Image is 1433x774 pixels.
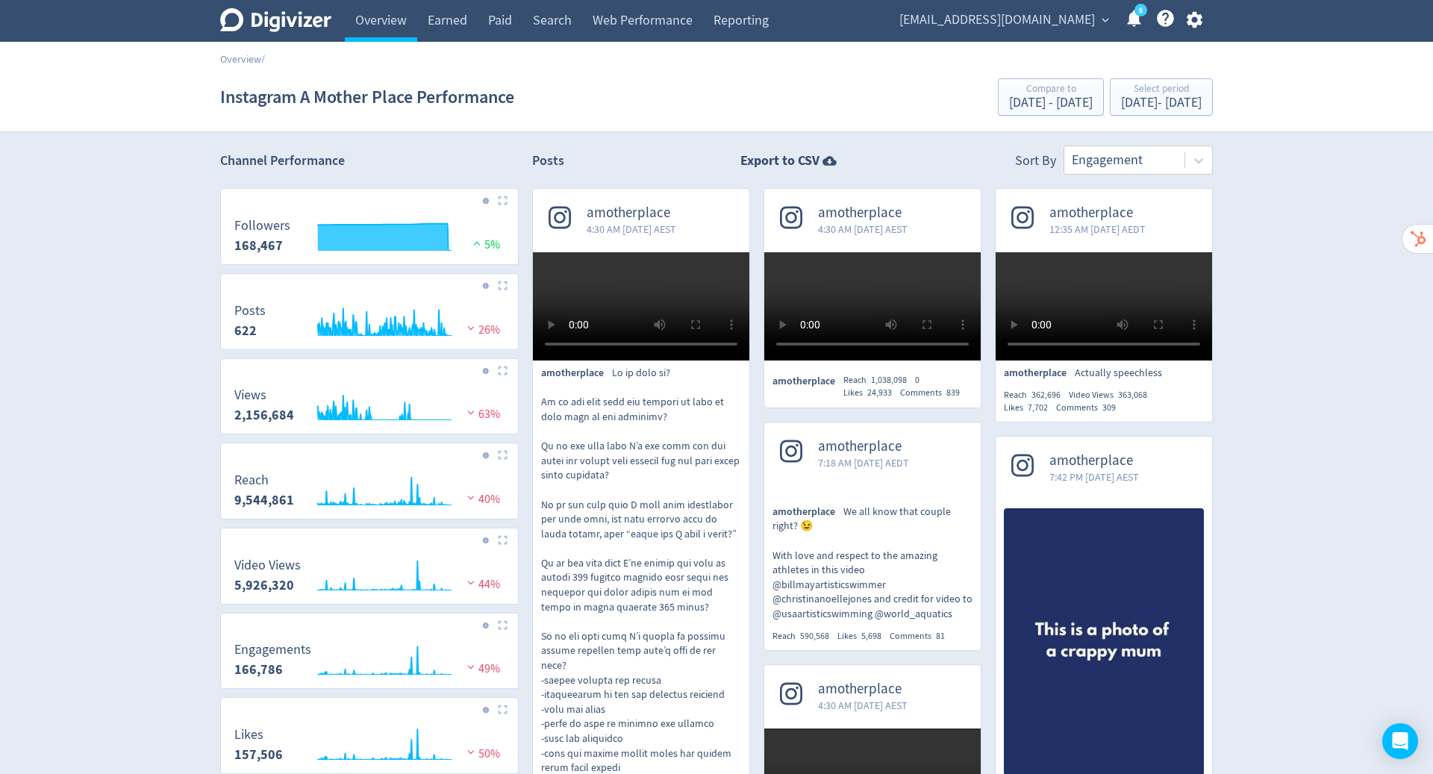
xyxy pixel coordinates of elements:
[843,374,972,399] div: 0
[498,705,508,714] img: Placeholder
[227,643,512,682] svg: Engagements 166,786
[1004,366,1204,381] p: Actually speechless
[818,222,908,237] span: 4:30 AM [DATE] AEST
[1134,4,1147,16] a: 5
[234,491,294,509] strong: 9,544,861
[261,52,265,66] span: /
[227,558,512,598] svg: Video Views 5,926,320
[800,630,829,642] span: 590,568
[1004,402,1056,414] div: Likes
[234,322,257,340] strong: 622
[1099,13,1112,27] span: expand_more
[234,661,283,678] strong: 166,786
[463,746,478,758] img: negative-performance.svg
[463,407,500,422] span: 63%
[463,577,500,592] span: 44%
[900,387,968,399] div: Comments
[772,630,837,643] div: Reach
[1004,366,1075,381] span: amotherplace
[234,302,266,319] dt: Posts
[234,387,294,404] dt: Views
[936,630,945,642] span: 81
[818,698,908,713] span: 4:30 AM [DATE] AEST
[1031,389,1061,401] span: 362,696
[587,205,676,222] span: amotherplace
[463,746,500,761] span: 50%
[541,366,612,381] span: amotherplace
[220,73,514,121] h1: Instagram A Mother Place Performance
[1102,402,1116,413] span: 309
[772,505,843,519] span: amotherplace
[1028,402,1048,413] span: 7,702
[234,217,290,234] dt: Followers
[220,152,519,170] h2: Channel Performance
[1004,389,1069,402] div: Reach
[227,219,512,258] svg: Followers 168,467
[740,152,819,170] strong: Export to CSV
[234,641,311,658] dt: Engagements
[498,620,508,630] img: Placeholder
[234,237,283,255] strong: 168,467
[234,746,283,764] strong: 157,506
[899,8,1095,32] span: [EMAIL_ADDRESS][DOMAIN_NAME]
[463,322,500,337] span: 26%
[498,281,508,290] img: Placeholder
[463,661,478,672] img: negative-performance.svg
[463,492,478,503] img: negative-performance.svg
[1049,452,1139,469] span: amotherplace
[1049,205,1146,222] span: amotherplace
[227,728,512,767] svg: Likes 157,506
[1009,84,1093,96] div: Compare to
[1056,402,1124,414] div: Comments
[234,557,301,574] dt: Video Views
[498,450,508,460] img: Placeholder
[234,576,294,594] strong: 5,926,320
[871,374,907,386] span: 1,038,098
[772,374,843,389] span: amotherplace
[498,535,508,545] img: Placeholder
[764,422,981,643] a: amotherplace7:18 AM [DATE] AEDTamotherplaceWe all know that couple right? 😉 With love and respect...
[772,505,972,622] p: We all know that couple right? 😉 With love and respect to the amazing athletes in this video @bil...
[996,189,1212,413] a: amotherplace12:35 AM [DATE] AEDTamotherplaceActually speechlessReach362,696Video Views363,068Like...
[1121,96,1202,110] div: [DATE] - [DATE]
[818,205,908,222] span: amotherplace
[861,630,881,642] span: 5,698
[998,78,1104,116] button: Compare to[DATE] - [DATE]
[1121,84,1202,96] div: Select period
[843,374,915,387] div: Reach
[234,472,294,489] dt: Reach
[469,237,484,249] img: positive-performance.svg
[1110,78,1213,116] button: Select period[DATE]- [DATE]
[1069,389,1155,402] div: Video Views
[463,492,500,507] span: 40%
[234,726,283,743] dt: Likes
[837,630,890,643] div: Likes
[587,222,676,237] span: 4:30 AM [DATE] AEST
[867,387,892,399] span: 24,933
[498,366,508,375] img: Placeholder
[469,237,500,252] span: 5%
[220,52,261,66] a: Overview
[1049,469,1139,484] span: 7:42 PM [DATE] AEST
[818,455,909,470] span: 7:18 AM [DATE] AEDT
[1009,96,1093,110] div: [DATE] - [DATE]
[894,8,1113,32] button: [EMAIL_ADDRESS][DOMAIN_NAME]
[463,661,500,676] span: 49%
[818,681,908,698] span: amotherplace
[463,577,478,588] img: negative-performance.svg
[227,388,512,428] svg: Views 2,156,684
[1382,723,1418,759] div: Open Intercom Messenger
[227,473,512,513] svg: Reach 9,544,861
[463,322,478,334] img: negative-performance.svg
[764,189,981,399] a: amotherplace4:30 AM [DATE] AESTamotherplaceReach1,038,0980Likes24,933Comments839
[818,438,909,455] span: amotherplace
[1049,222,1146,237] span: 12:35 AM [DATE] AEDT
[1015,152,1056,175] div: Sort By
[463,407,478,418] img: negative-performance.svg
[946,387,960,399] span: 839
[843,387,900,399] div: Likes
[1139,5,1143,16] text: 5
[890,630,953,643] div: Comments
[234,406,294,424] strong: 2,156,684
[1118,389,1147,401] span: 363,068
